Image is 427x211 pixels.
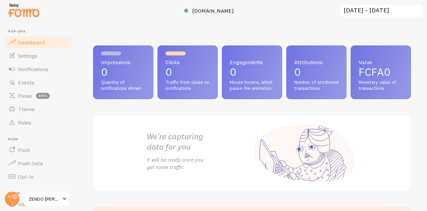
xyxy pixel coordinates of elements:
[359,65,391,78] span: FCFA0
[18,119,31,126] span: Rules
[359,79,403,91] span: Monetary value of transactions
[29,195,60,203] span: ZENDO [PERSON_NAME] SKINCARE
[165,59,210,65] span: Clicks
[165,67,210,77] p: 0
[8,137,73,142] span: Push
[18,39,45,46] span: Dashboard
[8,29,73,34] span: Pop-ups
[4,143,73,157] a: Push
[230,67,274,77] p: 0
[101,67,145,77] p: 0
[147,156,252,171] p: It will be ready once you get some traffic
[4,76,73,89] a: Events
[18,92,32,99] span: Flows
[230,79,274,91] span: Mouse hovers, which pause the animation
[4,102,73,116] a: Theme
[4,170,73,183] a: Opt-In
[18,147,30,153] span: Push
[165,79,210,91] span: Traffic from clicks on notifications
[4,62,73,76] a: Notifications
[4,36,73,49] a: Dashboard
[24,191,69,207] a: ZENDO [PERSON_NAME] SKINCARE
[18,79,34,86] span: Events
[101,79,145,91] span: Quantity of notifications shown
[18,173,34,180] span: Opt-In
[4,157,73,170] a: Push Data
[4,116,73,129] a: Rules
[7,2,40,19] img: fomo-relay-logo-orange.svg
[18,52,37,59] span: Settings
[294,67,339,77] p: 0
[230,59,274,65] span: Engagements
[147,131,252,152] h2: We're capturing data for you
[18,106,35,113] span: Theme
[294,79,339,91] span: Number of attributed transactions
[294,59,339,65] span: Attributions
[4,89,73,102] a: Flows beta
[359,59,403,65] span: Value
[101,59,145,65] span: Impressions
[36,93,50,99] span: beta
[18,160,43,167] span: Push Data
[4,49,73,62] a: Settings
[18,66,48,72] span: Notifications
